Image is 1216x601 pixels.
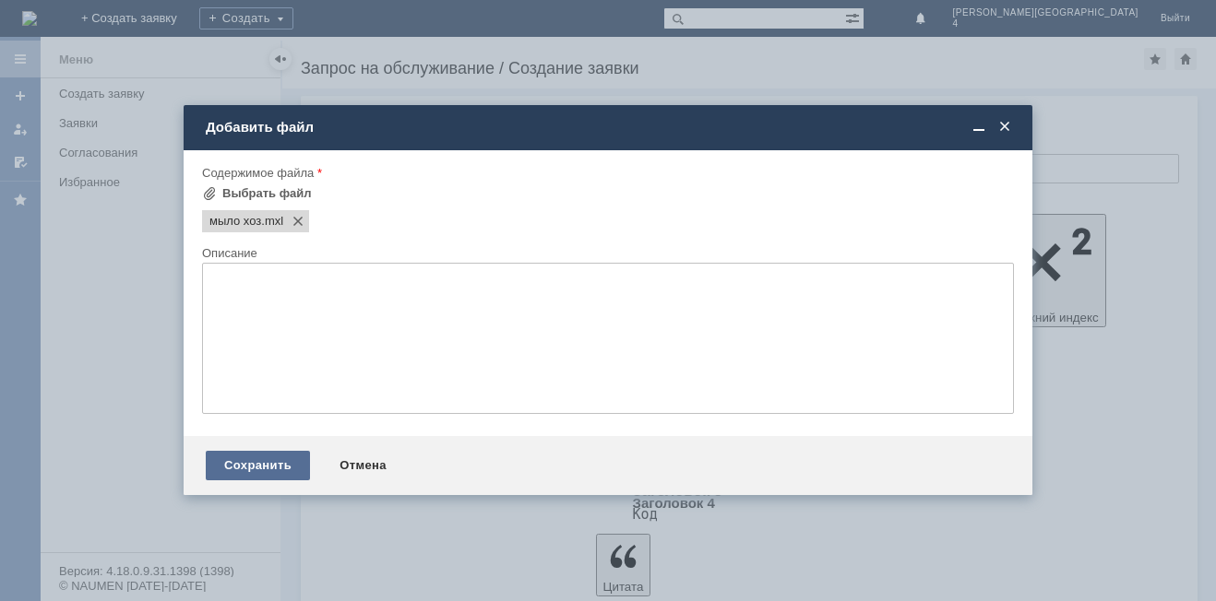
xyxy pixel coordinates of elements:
[222,186,312,201] div: Выбрать файл
[202,167,1010,179] div: Содержимое файла
[970,119,988,136] span: Свернуть (Ctrl + M)
[261,214,283,229] span: мыло хоз.mxl
[995,119,1014,136] span: Закрыть
[206,119,1014,136] div: Добавить файл
[209,214,261,229] span: мыло хоз.mxl
[7,7,269,22] div: прошу отложить отложенный чек
[202,247,1010,259] div: Описание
